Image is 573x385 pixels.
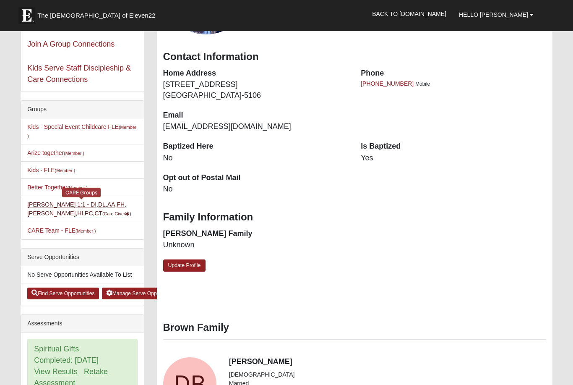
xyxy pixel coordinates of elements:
[229,370,326,379] li: [DEMOGRAPHIC_DATA]
[27,64,131,84] a: Kids Serve Staff Discipleship & Care Connections
[163,141,349,152] dt: Baptized Here
[163,184,349,195] dd: No
[163,153,349,164] dd: No
[163,228,349,239] dt: [PERSON_NAME] Family
[163,51,546,63] h3: Contact Information
[34,367,78,376] a: View Results
[459,11,528,18] span: Hello [PERSON_NAME]
[163,322,546,334] h3: Brown Family
[163,79,349,101] dd: [STREET_ADDRESS] [GEOGRAPHIC_DATA]-5106
[27,167,75,173] a: Kids - FLE(Member )
[163,211,546,223] h3: Family Information
[27,288,99,299] a: Find Serve Opportunities
[361,68,546,79] dt: Phone
[76,228,96,233] small: (Member )
[68,185,88,190] small: (Member )
[163,259,206,272] a: Update Profile
[62,188,101,197] div: CARE Groups
[27,201,131,217] a: [PERSON_NAME] 1:1 - DI,DL,AA,FH,[PERSON_NAME],HI,PC,CT(Care Giver)
[102,288,182,299] a: Manage Serve Opportunities
[361,153,546,164] dd: Yes
[366,3,453,24] a: Back to [DOMAIN_NAME]
[21,266,143,283] li: No Serve Opportunities Available To List
[163,240,349,251] dd: Unknown
[27,184,88,191] a: Better Together(Member )
[27,123,136,139] a: Kids - Special Event Childcare FLE(Member )
[64,151,84,156] small: (Member )
[14,3,182,24] a: The [DEMOGRAPHIC_DATA] of Eleven22
[361,80,414,87] a: [PHONE_NUMBER]
[27,149,84,156] a: Arize together(Member )
[163,173,349,183] dt: Opt out of Postal Mail
[27,40,115,48] a: Join A Group Connections
[229,357,546,367] h4: [PERSON_NAME]
[361,141,546,152] dt: Is Baptized
[102,211,131,216] small: (Care Giver )
[18,7,35,24] img: Eleven22 logo
[21,101,143,118] div: Groups
[27,227,96,234] a: CARE Team - FLE(Member )
[163,110,349,121] dt: Email
[37,11,155,20] span: The [DEMOGRAPHIC_DATA] of Eleven22
[55,168,75,173] small: (Member )
[163,121,349,132] dd: [EMAIL_ADDRESS][DOMAIN_NAME]
[163,68,349,79] dt: Home Address
[21,249,143,266] div: Serve Opportunities
[21,315,143,333] div: Assessments
[453,4,540,25] a: Hello [PERSON_NAME]
[415,81,430,87] span: Mobile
